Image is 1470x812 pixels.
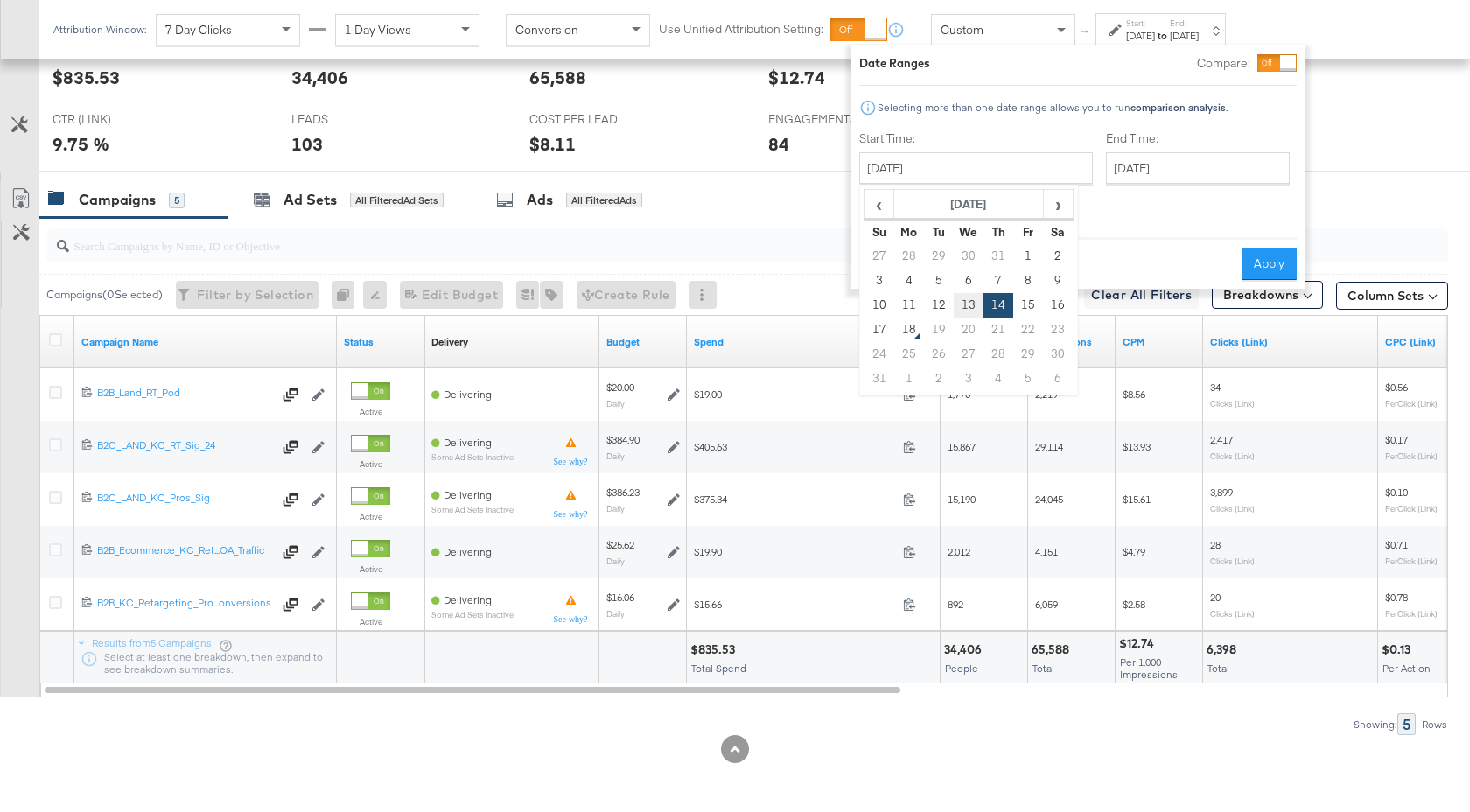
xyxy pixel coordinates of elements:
div: $8.11 [529,131,576,157]
div: $12.74 [768,65,825,90]
sub: Clicks (Link) [1210,503,1255,514]
div: Showing: [1353,718,1397,731]
label: Start: [1126,17,1155,29]
div: $20.00 [606,381,634,395]
div: B2C_LAND_KC_Pros_Sig [97,491,272,505]
td: 11 [894,293,924,318]
a: B2B_KC_Retargeting_Pro...onversions [97,596,272,613]
span: Delivering [444,388,492,401]
span: 29,114 [1035,440,1063,453]
td: 23 [1043,318,1073,342]
label: Active [351,616,390,627]
td: 26 [924,342,954,367]
span: $0.71 [1385,538,1408,551]
a: The average cost you've paid to have 1,000 impressions of your ad. [1123,335,1196,349]
span: 3,899 [1210,486,1233,499]
th: Mo [894,220,924,244]
span: Delivering [444,545,492,558]
div: $384.90 [606,433,640,447]
input: Search Campaigns by Name, ID or Objective [69,221,1321,255]
sub: Some Ad Sets Inactive [431,505,514,514]
span: $19.00 [694,388,896,401]
span: COST PER LEAD [529,111,661,128]
div: 5 [1397,713,1416,735]
span: Per Action [1382,661,1431,675]
div: Date Ranges [859,55,930,72]
td: 1 [1013,244,1043,269]
span: Total [1032,661,1054,675]
div: Ad Sets [283,190,337,210]
td: 5 [924,269,954,293]
label: Start Time: [859,130,1093,147]
span: ↑ [1077,30,1094,36]
td: 25 [894,342,924,367]
label: End: [1170,17,1199,29]
div: 9.75 % [52,131,109,157]
sub: Some Ad Sets Inactive [431,452,514,462]
span: Delivering [444,436,492,449]
span: 6,059 [1035,598,1058,611]
td: 1 [894,367,924,391]
td: 21 [983,318,1013,342]
th: We [954,220,983,244]
sub: Clicks (Link) [1210,608,1255,619]
span: Delivering [444,593,492,606]
strong: to [1155,29,1170,42]
sub: Clicks (Link) [1210,556,1255,566]
div: 34,406 [944,641,987,658]
span: Total [1207,661,1229,675]
span: Total Spend [691,661,746,675]
span: $8.56 [1123,388,1145,401]
th: [DATE] [894,190,1044,220]
div: Attribution Window: [52,24,147,36]
div: 5 [169,192,185,208]
td: 5 [1013,367,1043,391]
div: B2C_LAND_KC_RT_Sig_24 [97,438,272,452]
div: $386.23 [606,486,640,500]
div: $16.06 [606,591,634,605]
span: 15,190 [948,493,976,506]
span: $0.17 [1385,433,1408,446]
span: $0.10 [1385,486,1408,499]
a: Reflects the ability of your Ad Campaign to achieve delivery based on ad states, schedule and bud... [431,335,468,349]
a: The total amount spent to date. [694,335,934,349]
td: 3 [864,269,894,293]
sub: Per Click (Link) [1385,398,1438,409]
label: Active [351,458,390,470]
sub: Per Click (Link) [1385,556,1438,566]
a: B2B_Land_RT_Pod [97,386,272,403]
button: Column Sets [1336,282,1448,310]
div: $835.53 [52,65,120,90]
div: Selecting more than one date range allows you to run . [877,101,1228,114]
div: 65,588 [529,65,586,90]
span: 28 [1210,538,1221,551]
td: 4 [894,269,924,293]
td: 10 [864,293,894,318]
div: All Filtered Ad Sets [350,192,444,208]
a: Shows the current state of your Ad Campaign. [344,335,417,349]
sub: Per Click (Link) [1385,503,1438,514]
div: [DATE] [1170,29,1199,43]
label: Use Unified Attribution Setting: [659,21,823,38]
label: Active [351,511,390,522]
span: Per 1,000 Impressions [1120,655,1178,681]
th: Tu [924,220,954,244]
td: 22 [1013,318,1043,342]
span: 892 [948,598,963,611]
a: Your campaign name. [81,335,330,349]
div: Campaigns ( 0 Selected) [46,287,163,303]
span: LEADS [291,111,423,128]
div: Delivery [431,335,468,349]
span: 34 [1210,381,1221,394]
div: $0.13 [1382,641,1416,658]
span: ENGAGEMENTS [768,111,899,128]
div: B2B_Ecommerce_KC_Ret...OA_Traffic [97,543,272,557]
a: B2C_LAND_KC_Pros_Sig [97,491,272,508]
div: 103 [291,131,323,157]
th: Sa [1043,220,1073,244]
button: Clear All Filters [1084,281,1199,309]
th: Su [864,220,894,244]
div: 0 [332,281,363,309]
sub: Some Ad Sets Inactive [431,610,514,619]
td: 20 [954,318,983,342]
